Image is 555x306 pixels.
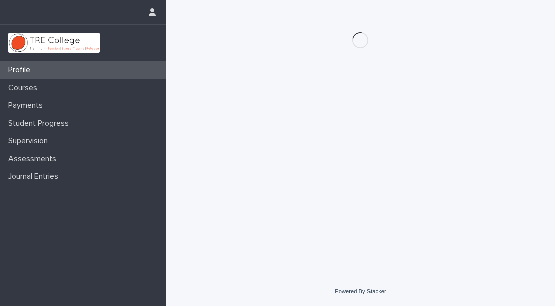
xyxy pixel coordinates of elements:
p: Student Progress [4,119,77,128]
p: Profile [4,65,38,75]
p: Journal Entries [4,172,66,181]
p: Supervision [4,136,56,146]
p: Assessments [4,154,64,164]
p: Payments [4,101,51,110]
a: Powered By Stacker [335,288,386,294]
img: L01RLPSrRaOWR30Oqb5K [8,33,100,53]
p: Courses [4,83,45,93]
